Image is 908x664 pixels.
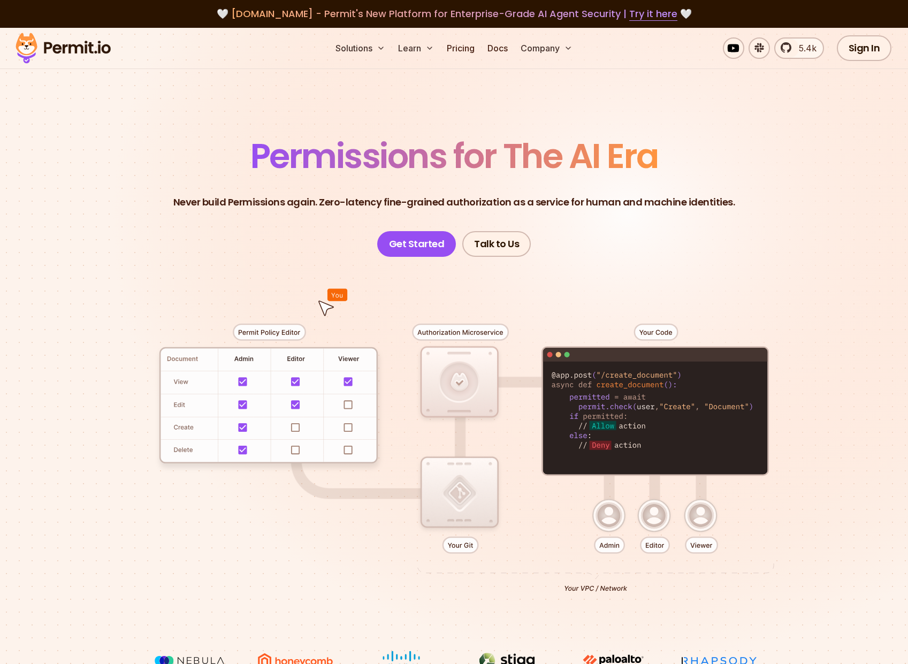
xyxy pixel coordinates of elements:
[462,231,531,257] a: Talk to Us
[792,42,817,55] span: 5.4k
[173,195,735,210] p: Never build Permissions again. Zero-latency fine-grained authorization as a service for human and...
[250,132,658,180] span: Permissions for The AI Era
[11,30,116,66] img: Permit logo
[377,231,456,257] a: Get Started
[774,37,824,59] a: 5.4k
[516,37,577,59] button: Company
[231,7,677,20] span: [DOMAIN_NAME] - Permit's New Platform for Enterprise-Grade AI Agent Security |
[26,6,882,21] div: 🤍 🤍
[394,37,438,59] button: Learn
[837,35,892,61] a: Sign In
[629,7,677,21] a: Try it here
[483,37,512,59] a: Docs
[442,37,479,59] a: Pricing
[331,37,390,59] button: Solutions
